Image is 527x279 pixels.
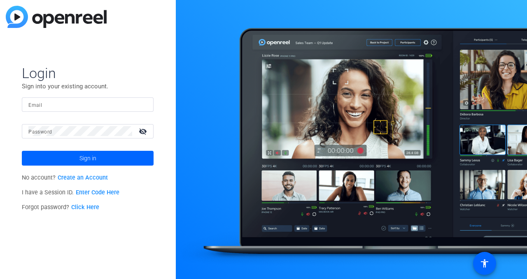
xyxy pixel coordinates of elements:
[28,99,147,109] input: Enter Email Address
[28,129,52,135] mat-label: Password
[76,189,119,196] a: Enter Code Here
[79,148,96,168] span: Sign in
[22,151,154,166] button: Sign in
[22,189,119,196] span: I have a Session ID.
[28,102,42,108] mat-label: Email
[480,258,490,268] mat-icon: accessibility
[6,6,107,28] img: blue-gradient.svg
[22,65,154,82] span: Login
[22,204,99,211] span: Forgot password?
[58,174,108,181] a: Create an Account
[71,204,99,211] a: Click Here
[22,82,154,91] p: Sign into your existing account.
[134,125,154,137] mat-icon: visibility_off
[22,174,108,181] span: No account?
